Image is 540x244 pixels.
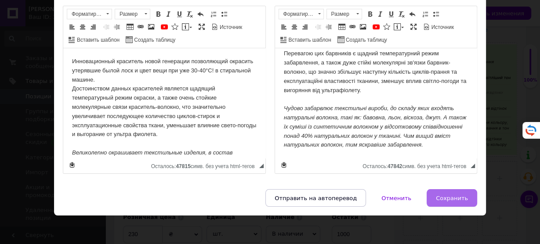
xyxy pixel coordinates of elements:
[371,22,381,32] a: Добавить видео с YouTube
[67,9,103,19] span: Форматирование
[327,9,353,19] span: Размер
[420,9,430,19] a: Вставить / удалить нумерованный список
[407,9,417,19] a: Отменить (Ctrl+Z)
[115,9,141,19] span: Размер
[372,189,420,207] button: Отменить
[279,22,289,32] a: По левому краю
[67,22,77,32] a: По левому краю
[146,22,156,32] a: Изображение
[63,48,265,158] iframe: Визуальный текстовый редактор, 6FF7F5F8-1A02-4698-B157-41D2593B7461
[382,22,391,32] a: Вставить иконку
[67,160,77,170] a: Сделать резервную копию сейчас
[279,9,324,19] a: Форматирование
[259,164,264,168] span: Перетащите для изменения размера
[344,36,387,44] span: Создать таблицу
[76,36,120,44] span: Вставить шаблон
[386,9,396,19] a: Подчеркнутый (Ctrl+U)
[275,195,357,201] span: Отправить на автоперевод
[279,9,315,19] span: Форматирование
[471,164,475,168] span: Перетащите для изменения размера
[388,163,402,169] span: 47842
[112,22,122,32] a: Увеличить отступ
[9,101,181,144] em: Великолепно окрашивает текстильные изделия, в состав которых входят натуральные волокна, такие ка...
[210,22,243,32] a: Источник
[219,9,229,19] a: Вставить / удалить маркированный список
[365,9,375,19] a: Полужирный (Ctrl+B)
[185,9,195,19] a: Убрать форматирование
[430,24,454,31] span: Источник
[196,9,205,19] a: Отменить (Ctrl+Z)
[436,195,468,201] span: Сохранить
[287,36,331,44] span: Вставить шаблон
[136,22,145,32] a: Вставить/Редактировать ссылку (Ctrl+L)
[326,9,362,19] a: Размер
[290,22,299,32] a: По центру
[88,22,98,32] a: По правому краю
[176,163,190,169] span: 47815
[409,22,418,32] a: Развернуть
[279,35,333,44] a: Вставить шаблон
[151,161,259,169] div: Подсчет символов
[279,160,289,170] a: Сделать резервную копию сейчас
[181,22,193,32] a: Вставить сообщение
[101,22,111,32] a: Уменьшить отступ
[159,22,169,32] a: Добавить видео с YouTube
[275,48,477,158] iframe: Визуальный текстовый редактор, 8981B86B-8BD8-43C2-A0E2-8EC4F7534D80
[174,9,184,19] a: Подчеркнутый (Ctrl+U)
[197,22,207,32] a: Развернуть
[209,9,218,19] a: Вставить / удалить нумерованный список
[265,189,366,207] button: Отправить на автоперевод
[376,9,385,19] a: Курсив (Ctrl+I)
[115,9,150,19] a: Размер
[124,35,177,44] a: Создать таблицу
[164,9,174,19] a: Курсив (Ctrl+I)
[427,189,477,207] button: Сохранить
[422,22,455,32] a: Источник
[170,22,180,32] a: Вставить иконку
[337,22,347,32] a: Таблица
[397,9,406,19] a: Убрать форматирование
[67,9,112,19] a: Форматирование
[348,22,357,32] a: Вставить/Редактировать ссылку (Ctrl+L)
[431,9,441,19] a: Вставить / удалить маркированный список
[336,35,388,44] a: Создать таблицу
[133,36,175,44] span: Создать таблицу
[78,22,87,32] a: По центру
[381,195,411,201] span: Отменить
[218,24,242,31] span: Источник
[324,22,333,32] a: Увеличить отступ
[392,22,405,32] a: Вставить сообщение
[313,22,323,32] a: Уменьшить отступ
[300,22,310,32] a: По правому краю
[125,22,135,32] a: Таблица
[153,9,163,19] a: Полужирный (Ctrl+B)
[362,161,471,169] div: Подсчет символов
[67,35,121,44] a: Вставить шаблон
[358,22,368,32] a: Изображение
